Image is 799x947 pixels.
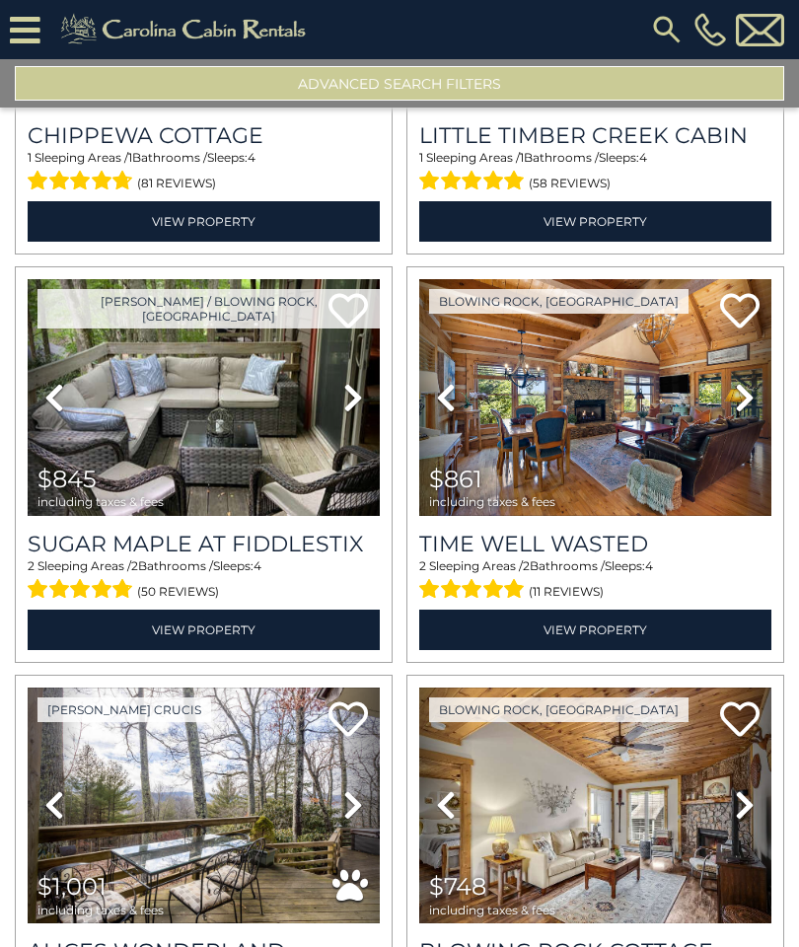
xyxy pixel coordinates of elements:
a: View Property [419,610,771,650]
span: $748 [429,872,486,901]
a: Add to favorites [720,291,760,333]
span: $861 [429,465,482,493]
span: 4 [254,558,261,573]
span: 2 [523,558,530,573]
a: [PERSON_NAME] / Blowing Rock, [GEOGRAPHIC_DATA] [37,289,380,328]
span: including taxes & fees [37,495,164,508]
a: [PERSON_NAME] Crucis [37,697,211,722]
span: $1,001 [37,872,107,901]
img: thumbnail_163278720.jpeg [419,279,771,515]
a: Time Well Wasted [419,531,771,557]
div: Sleeping Areas / Bathrooms / Sleeps: [28,557,380,605]
a: Sugar Maple at Fiddlestix [28,531,380,557]
img: search-regular.svg [649,12,685,47]
span: 2 [131,558,138,573]
a: [PHONE_NUMBER] [690,13,731,46]
img: thumbnail_166598557.jpeg [419,688,771,923]
span: 4 [248,150,255,165]
a: View Property [28,201,380,242]
div: Sleeping Areas / Bathrooms / Sleeps: [419,149,771,196]
a: Chippewa Cottage [28,122,380,149]
a: Add to favorites [720,699,760,742]
a: View Property [28,610,380,650]
img: thumbnail_166624615.jpeg [28,279,380,515]
img: Khaki-logo.png [50,10,323,49]
a: Little Timber Creek Cabin [419,122,771,149]
span: including taxes & fees [429,495,555,508]
button: Advanced Search Filters [15,66,784,101]
span: (50 reviews) [137,579,219,605]
span: 2 [28,558,35,573]
a: Blowing Rock, [GEOGRAPHIC_DATA] [429,697,689,722]
div: Sleeping Areas / Bathrooms / Sleeps: [28,149,380,196]
span: including taxes & fees [37,904,164,916]
span: 2 [419,558,426,573]
img: thumbnail_163458198.jpeg [28,688,380,923]
span: 4 [639,150,647,165]
span: 1 [28,150,32,165]
a: Add to favorites [328,699,368,742]
span: 1 [520,150,524,165]
span: including taxes & fees [429,904,555,916]
span: $845 [37,465,97,493]
span: 1 [419,150,423,165]
div: Sleeping Areas / Bathrooms / Sleeps: [419,557,771,605]
a: Blowing Rock, [GEOGRAPHIC_DATA] [429,289,689,314]
span: 1 [128,150,132,165]
span: (58 reviews) [529,171,611,196]
a: View Property [419,201,771,242]
span: (11 reviews) [529,579,604,605]
span: 4 [645,558,653,573]
span: (81 reviews) [137,171,216,196]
